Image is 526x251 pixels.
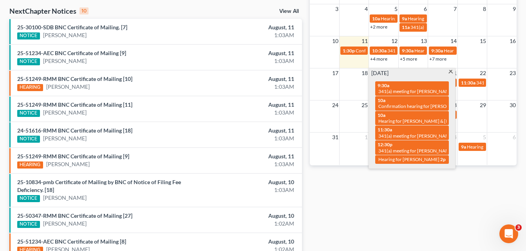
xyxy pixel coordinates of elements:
[361,36,369,46] span: 11
[479,36,487,46] span: 15
[372,16,380,22] span: 10a
[17,238,126,245] a: 25-51234-AEC BNC Certificate of Mailing [8]
[207,101,294,109] div: August, 11
[207,83,294,91] div: 1:03AM
[387,48,463,54] span: 341(a) meeting for [PERSON_NAME]
[479,100,487,110] span: 29
[402,24,410,30] span: 11a
[207,220,294,228] div: 1:02AM
[440,156,446,162] span: 2p
[17,75,132,82] a: 25-51249-RMM BNC Certificate of Mailing [10]
[461,144,466,150] span: 9a
[207,186,294,194] div: 1:03AM
[429,56,446,62] a: +7 more
[279,9,299,14] a: View All
[207,31,294,39] div: 1:03AM
[378,148,454,154] span: 341(a) meeting for [PERSON_NAME]
[408,16,506,22] span: Hearing for [PERSON_NAME] [PERSON_NAME]
[450,36,457,46] span: 14
[17,221,40,228] div: NOTICE
[17,179,181,193] a: 25-10834-pmb Certificate of Mailing by BNC of Notice of Filing Fee Deficiency. [18]
[461,80,475,86] span: 11:30a
[378,142,392,147] span: 12:30p
[515,224,522,231] span: 3
[17,212,132,219] a: 25-50347-RMM BNC Certificate of Mailing [27]
[378,112,385,118] span: 10a
[364,4,369,14] span: 4
[207,160,294,168] div: 1:03AM
[207,238,294,246] div: August, 10
[207,109,294,117] div: 1:03AM
[423,4,428,14] span: 6
[512,4,517,14] span: 9
[479,68,487,78] span: 22
[372,48,387,54] span: 10:30a
[378,88,454,94] span: 341(a) meeting for [PERSON_NAME]
[509,100,517,110] span: 30
[482,133,487,142] span: 5
[17,127,132,134] a: 24-51616-RMM BNC Certificate of Mailing [18]
[207,134,294,142] div: 1:03AM
[378,127,392,133] span: 11:30a
[80,7,89,14] div: 10
[46,83,90,91] a: [PERSON_NAME]
[207,23,294,31] div: August, 11
[331,36,339,46] span: 10
[378,82,389,88] span: 9:30a
[43,134,87,142] a: [PERSON_NAME]
[431,48,443,54] span: 9:30a
[17,84,43,91] div: HEARING
[420,36,428,46] span: 13
[331,100,339,110] span: 24
[43,194,87,202] a: [PERSON_NAME]
[331,68,339,78] span: 17
[390,36,398,46] span: 12
[361,68,369,78] span: 18
[371,69,389,77] span: [DATE]
[17,32,40,39] div: NOTICE
[17,58,40,65] div: NOTICE
[378,103,467,109] span: Confirmation hearing for [PERSON_NAME]
[356,48,445,54] span: Confirmation hearing for [PERSON_NAME]
[509,68,517,78] span: 23
[378,118,481,124] span: Hearing for [PERSON_NAME] & [PERSON_NAME]
[410,24,486,30] span: 341(a) meeting for [PERSON_NAME]
[361,100,369,110] span: 25
[207,49,294,57] div: August, 11
[364,133,369,142] span: 1
[378,133,454,139] span: 341(a) meeting for [PERSON_NAME]
[9,6,89,16] div: NextChapter Notices
[370,56,387,62] a: +4 more
[17,110,40,117] div: NOTICE
[334,4,339,14] span: 3
[453,4,457,14] span: 7
[207,57,294,65] div: 1:03AM
[378,156,439,162] span: Hearing for [PERSON_NAME]
[509,36,517,46] span: 16
[17,24,127,30] a: 25-30100-SDB BNC Certificate of Mailing. [7]
[43,31,87,39] a: [PERSON_NAME]
[402,16,407,22] span: 9a
[444,48,505,54] span: Hearing for [PERSON_NAME]
[512,133,517,142] span: 6
[17,161,43,169] div: HEARING
[370,24,387,30] a: +2 more
[207,178,294,186] div: August, 10
[17,195,40,202] div: NOTICE
[17,153,129,160] a: 25-51249-RMM BNC Certificate of Mailing [9]
[394,4,398,14] span: 5
[17,101,132,108] a: 25-51249-RMM BNC Certificate of Mailing [11]
[331,133,339,142] span: 31
[402,48,414,54] span: 9:30a
[400,56,417,62] a: +5 more
[207,127,294,134] div: August, 11
[482,4,487,14] span: 8
[381,16,442,22] span: Hearing for [PERSON_NAME]
[43,109,87,117] a: [PERSON_NAME]
[207,212,294,220] div: August, 10
[43,220,87,228] a: [PERSON_NAME]
[207,75,294,83] div: August, 11
[414,48,513,54] span: Hearing for [PERSON_NAME] [PERSON_NAME]
[43,57,87,65] a: [PERSON_NAME]
[17,136,40,143] div: NOTICE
